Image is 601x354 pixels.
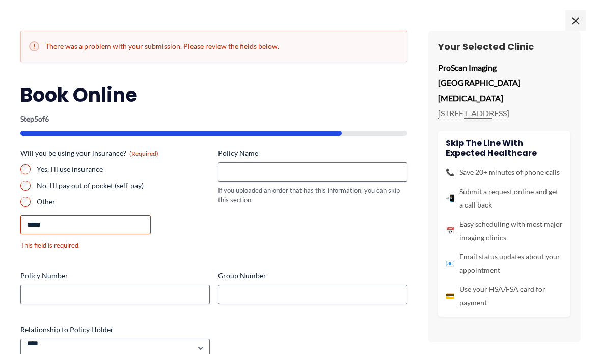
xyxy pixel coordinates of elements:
label: Policy Number [20,271,210,281]
span: 📧 [446,257,454,270]
label: Group Number [218,271,407,281]
legend: Will you be using your insurance? [20,148,158,158]
span: 📅 [446,224,454,238]
span: 💳 [446,289,454,303]
li: Email status updates about your appointment [446,250,563,277]
label: Other [37,197,210,207]
span: 6 [45,114,49,123]
h4: Skip the line with Expected Healthcare [446,138,563,158]
div: This field is required. [20,241,210,250]
span: 📞 [446,166,454,179]
p: Step of [20,115,407,123]
li: Easy scheduling with most major imaging clinics [446,218,563,244]
span: (Required) [129,150,158,157]
div: If you uploaded an order that has this information, you can skip this section. [218,186,407,204]
li: Save 20+ minutes of phone calls [446,166,563,179]
li: Use your HSA/FSA card for payment [446,283,563,309]
label: No, I'll pay out of pocket (self-pay) [37,181,210,191]
label: Policy Name [218,148,407,158]
span: 5 [34,114,38,123]
p: ProScan Imaging [GEOGRAPHIC_DATA] [MEDICAL_DATA] [438,60,570,105]
input: Other Choice, please specify [20,215,151,234]
li: Submit a request online and get a call back [446,185,563,212]
h2: Book Online [20,82,407,107]
label: Yes, I'll use insurance [37,164,210,174]
label: Relationship to Policy Holder [20,324,210,335]
span: 📲 [446,192,454,205]
h2: There was a problem with your submission. Please review the fields below. [29,41,399,51]
h3: Your Selected Clinic [438,41,570,52]
span: × [565,10,586,31]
